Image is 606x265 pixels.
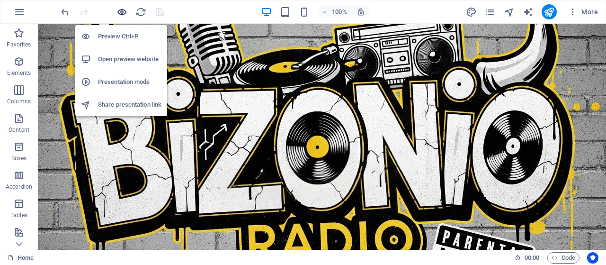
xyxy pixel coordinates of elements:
button: pages [485,6,496,18]
button: undo [59,6,71,18]
button: text_generator [523,6,534,18]
button: More [564,4,602,19]
h6: 100% [332,6,347,18]
p: Boxes [11,155,27,162]
p: Accordion [6,183,32,191]
h6: Open preview website [98,54,161,65]
p: Favorites [7,41,31,48]
button: publish [542,4,557,19]
p: Tables [10,211,27,219]
button: reload [135,6,146,18]
p: Elements [7,69,31,77]
span: Code [552,252,575,264]
p: Content [9,126,29,134]
button: Code [547,252,579,264]
span: More [568,7,598,17]
i: Pages (Ctrl+Alt+S) [485,7,496,18]
i: Undo: Edit (S)CSS (Ctrl+Z) [60,7,71,18]
i: On resize automatically adjust zoom level to fit chosen device. [356,8,365,16]
h6: Preview Ctrl+P [98,31,161,42]
button: navigator [504,6,515,18]
a: Click to cancel selection. Double-click to open Pages [8,252,34,264]
span: : [531,254,533,261]
p: Columns [7,98,31,105]
h6: Presentation mode [98,76,161,88]
button: Usercentrics [587,252,598,264]
i: AI Writer [523,7,534,18]
h6: Share presentation link [98,99,161,110]
button: 100% [318,6,351,18]
i: Navigator [504,7,515,18]
span: 00 00 [525,252,539,264]
button: design [466,6,477,18]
